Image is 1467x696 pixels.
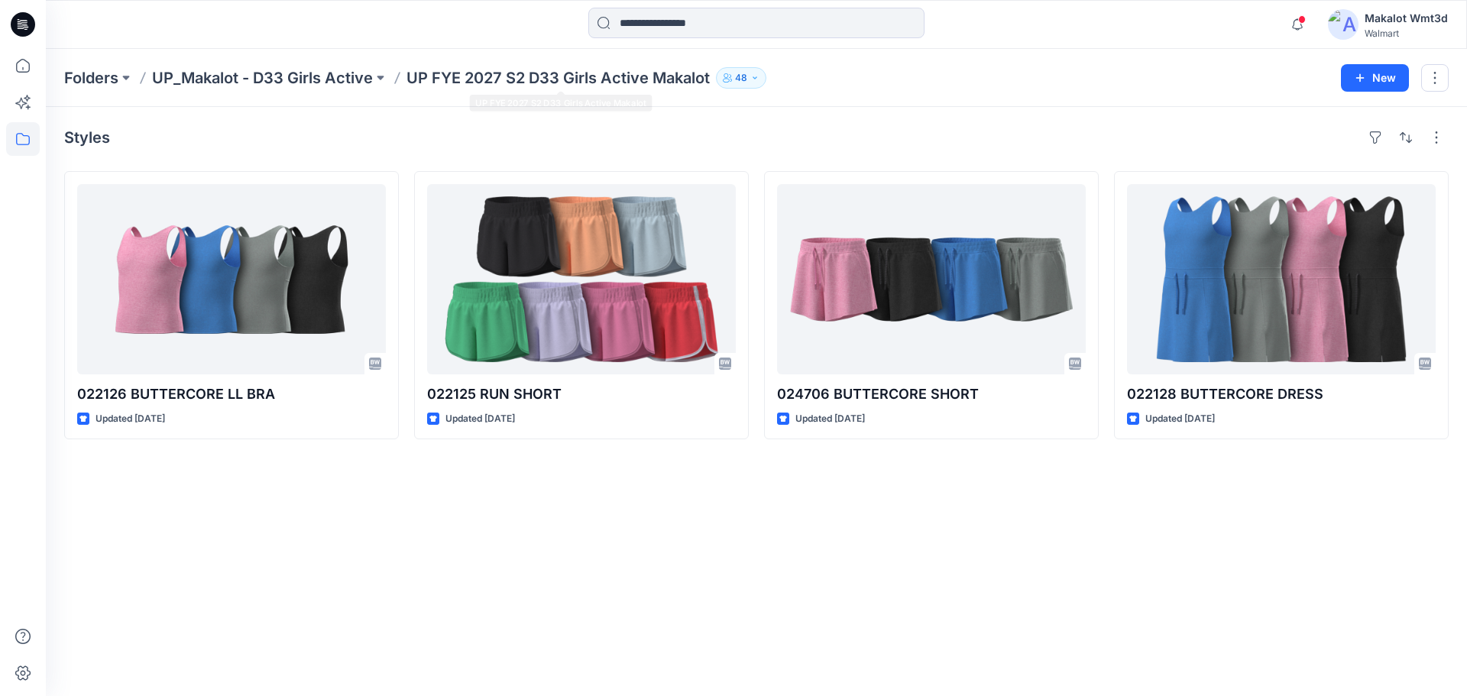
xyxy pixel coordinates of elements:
p: 022126 BUTTERCORE LL BRA [77,384,386,405]
a: 024706 BUTTERCORE SHORT [777,184,1086,374]
div: Makalot Wmt3d [1365,9,1448,28]
p: Updated [DATE] [96,411,165,427]
p: Updated [DATE] [795,411,865,427]
p: 022125 RUN SHORT [427,384,736,405]
a: 022125 RUN SHORT [427,184,736,374]
a: 022128 BUTTERCORE DRESS [1127,184,1436,374]
p: 024706 BUTTERCORE SHORT [777,384,1086,405]
p: UP FYE 2027 S2 D33 Girls Active Makalot [406,67,710,89]
div: Walmart [1365,28,1448,39]
a: UP_Makalot - D33 Girls Active [152,67,373,89]
a: Folders [64,67,118,89]
img: avatar [1328,9,1359,40]
p: Updated [DATE] [1145,411,1215,427]
a: 022126 BUTTERCORE LL BRA [77,184,386,374]
button: 48 [716,67,766,89]
p: 022128 BUTTERCORE DRESS [1127,384,1436,405]
button: New [1341,64,1409,92]
p: Updated [DATE] [445,411,515,427]
p: 48 [735,70,747,86]
h4: Styles [64,128,110,147]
